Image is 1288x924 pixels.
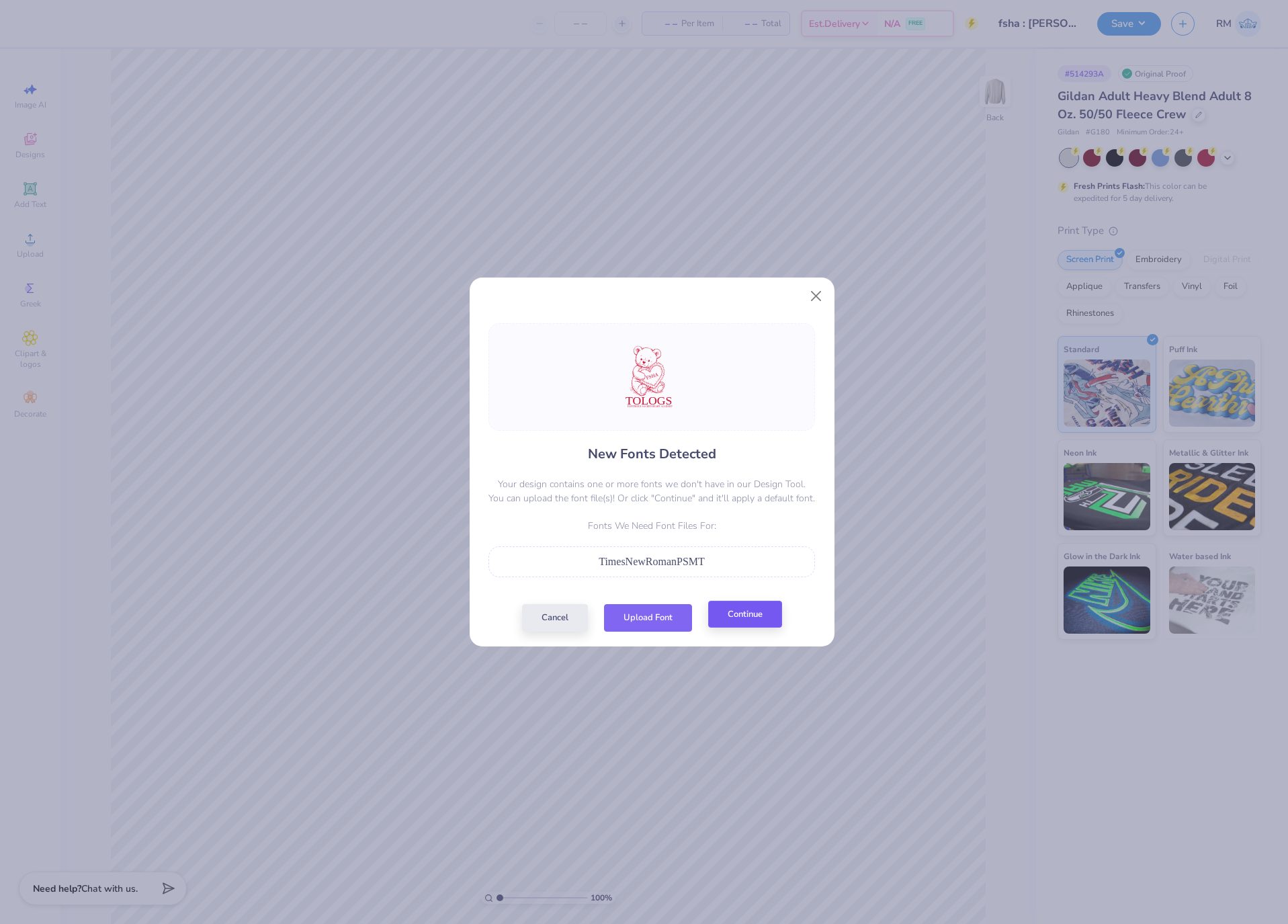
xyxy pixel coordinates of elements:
[599,556,705,567] span: TimesNewRomanPSMT
[803,284,828,309] button: Close
[488,519,815,533] p: Fonts We Need Font Files For:
[488,477,815,505] p: Your design contains one or more fonts we don't have in our Design Tool. You can upload the font ...
[588,444,716,464] h4: New Fonts Detected
[604,604,692,632] button: Upload Font
[522,604,588,632] button: Cancel
[708,601,782,628] button: Continue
